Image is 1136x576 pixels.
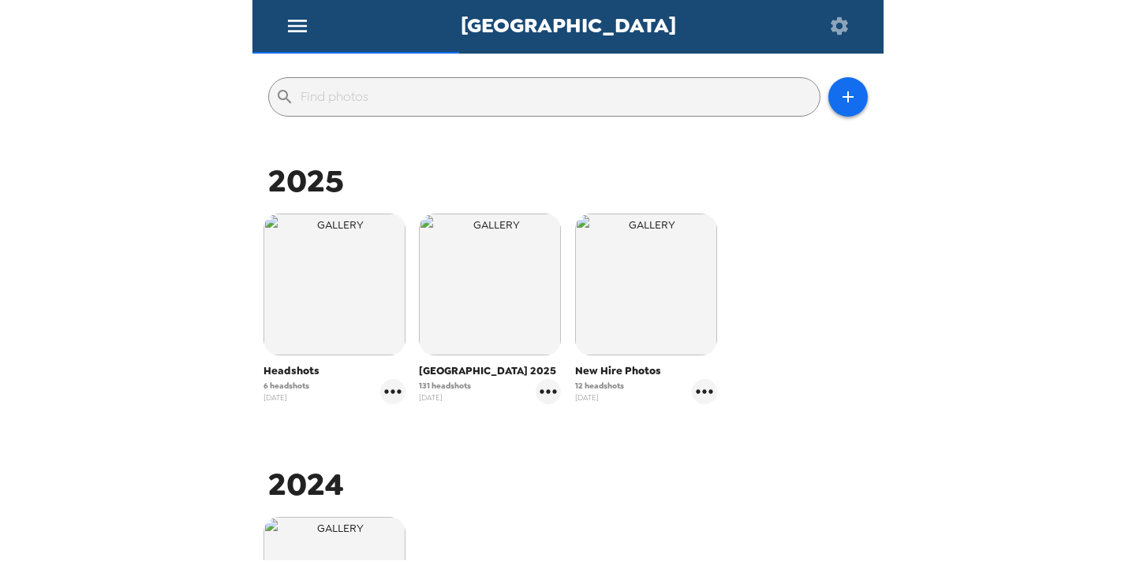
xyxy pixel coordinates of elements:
[419,392,471,403] span: [DATE]
[419,380,471,392] span: 131 headshots
[263,214,405,355] img: gallery
[263,392,309,403] span: [DATE]
[268,463,344,505] span: 2024
[263,380,309,392] span: 6 headshots
[575,392,624,403] span: [DATE]
[575,363,717,379] span: New Hire Photos
[268,160,344,202] span: 2025
[419,214,561,355] img: gallery
[461,15,676,36] span: [GEOGRAPHIC_DATA]
[692,379,717,404] button: gallery menu
[575,214,717,355] img: gallery
[575,380,624,392] span: 12 headshots
[536,379,561,404] button: gallery menu
[419,363,561,379] span: [GEOGRAPHIC_DATA] 2025
[301,84,813,110] input: Find photos
[380,379,405,404] button: gallery menu
[263,363,405,379] span: Headshots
